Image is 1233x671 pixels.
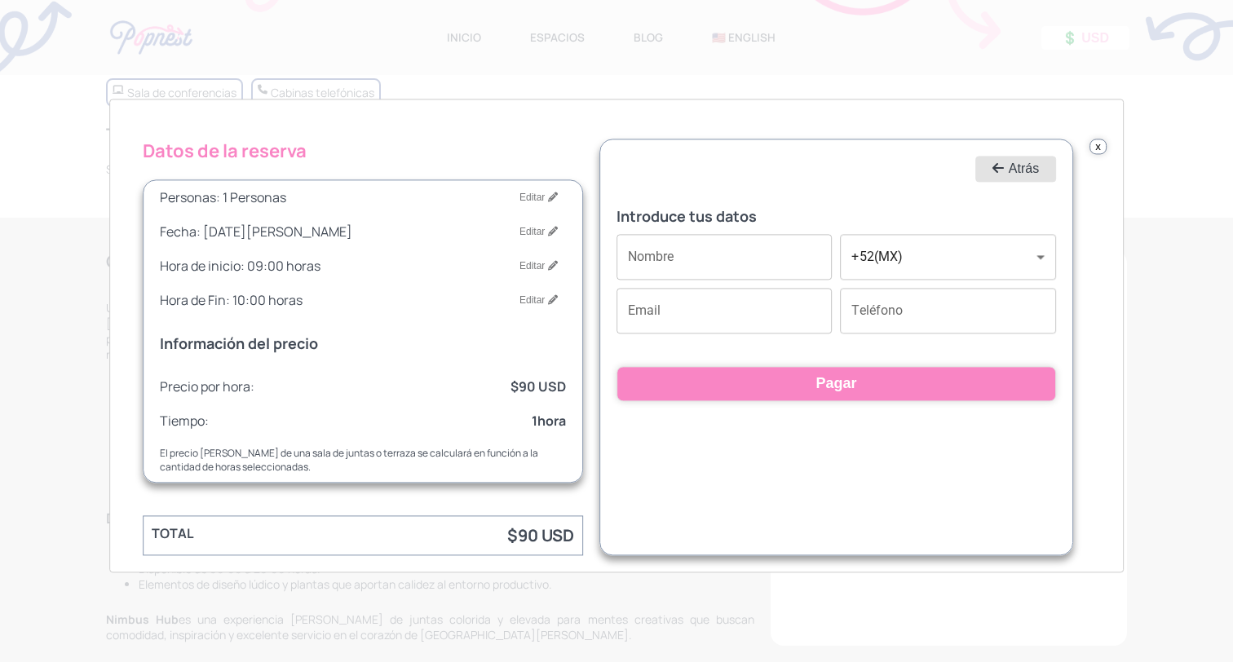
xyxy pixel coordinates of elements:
[532,412,566,430] strong: 1 hora
[511,291,566,309] button: Editar
[160,377,254,395] label: Precio por hora :
[975,156,1056,182] button: Atrás
[511,223,566,241] button: Editar
[109,99,1124,572] div: Revervation Form Modal
[160,333,318,353] strong: Información del precio
[160,291,303,309] label: Hora de Fin: 10:00 horas
[840,234,1056,280] div: +52 ( MX )
[160,446,566,474] div: El precio [PERSON_NAME] de una sala de juntas o terraza se calculará en función a la cantidad de ...
[160,188,286,206] label: Personas: 1 Personas
[160,257,320,275] label: Hora de inicio: 09:00 horas
[511,257,566,275] button: Editar
[1089,139,1107,154] button: x
[511,188,566,206] button: Editar
[160,412,209,430] label: Tiempo:
[510,377,566,395] strong: $ 90 USD
[160,223,352,241] label: Fecha: [DATE][PERSON_NAME]
[616,366,1057,401] button: Pagar
[616,206,757,226] strong: Introduce tus datos
[152,524,194,542] strong: TOTAL
[507,524,574,546] strong: $ 90 USD
[815,375,856,391] strong: Pagar
[143,139,307,163] strong: Datos de la reserva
